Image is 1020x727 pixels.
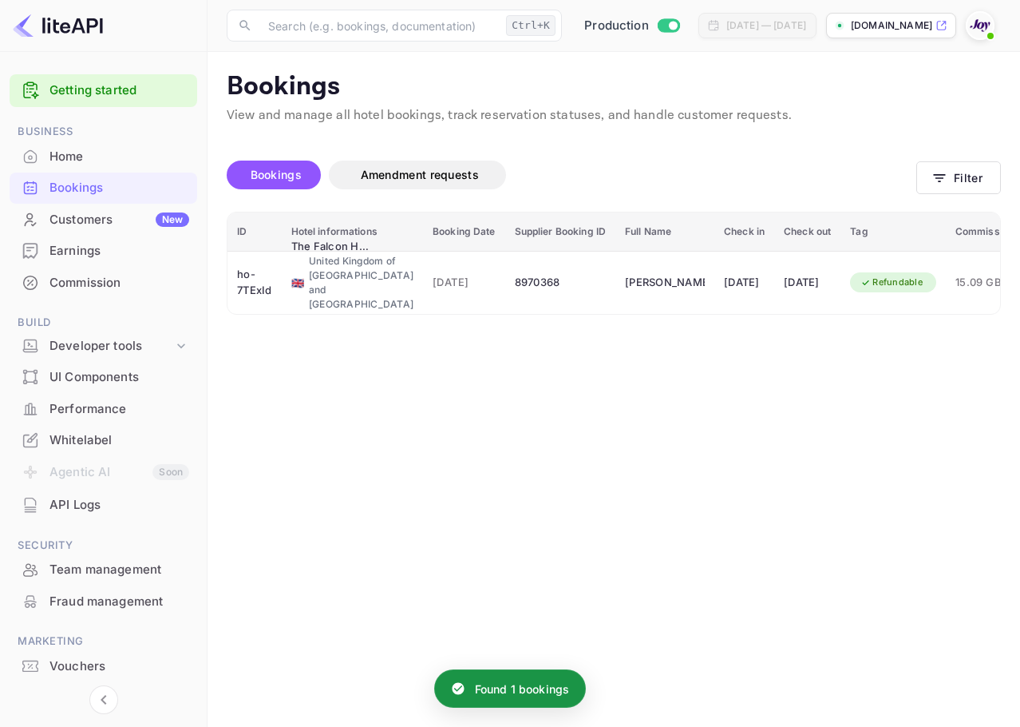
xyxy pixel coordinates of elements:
[10,394,197,425] div: Performance
[967,13,993,38] img: With Joy
[251,168,302,181] span: Bookings
[10,394,197,423] a: Performance
[10,205,197,234] a: CustomersNew
[10,425,197,456] div: Whitelabel
[49,81,189,100] a: Getting started
[578,17,686,35] div: Switch to Sandbox mode
[49,242,189,260] div: Earnings
[89,685,118,714] button: Collapse navigation
[227,213,282,252] th: ID
[259,10,500,42] input: Search (e.g. bookings, documentation)
[10,586,197,618] div: Fraud management
[10,633,197,650] span: Marketing
[10,236,197,267] div: Earnings
[475,681,569,697] p: Found 1 bookings
[726,18,806,33] div: [DATE] — [DATE]
[10,586,197,616] a: Fraud management
[282,213,424,252] th: Hotel informations
[505,213,615,252] th: Supplier Booking ID
[227,106,1001,125] p: View and manage all hotel bookings, track reservation statuses, and handle customer requests.
[291,239,371,255] div: The Falcon Hotel & Restaurant
[227,161,916,189] div: account-settings tabs
[49,593,189,611] div: Fraud management
[49,561,189,579] div: Team management
[361,168,479,181] span: Amendment requests
[714,213,774,252] th: Check in
[10,205,197,236] div: CustomersNew
[10,537,197,554] span: Security
[49,179,189,197] div: Bookings
[10,173,197,204] div: Bookings
[49,431,189,450] div: Whitelabel
[49,496,189,514] div: API Logs
[10,332,197,360] div: Developer tools
[10,651,197,681] a: Vouchers
[851,18,932,33] p: [DOMAIN_NAME]
[10,268,197,297] a: Commission
[49,337,173,356] div: Developer tools
[291,254,414,312] div: United Kingdom of [GEOGRAPHIC_DATA] and [GEOGRAPHIC_DATA]
[13,13,103,38] img: LiteAPI logo
[291,312,414,326] div: Bridgnorth
[433,274,496,292] span: [DATE]
[10,314,197,332] span: Build
[10,141,197,171] a: Home
[10,651,197,682] div: Vouchers
[49,368,189,387] div: UI Components
[10,74,197,107] div: Getting started
[291,278,304,288] span: United Kingdom of Great Britain and Northern Ireland
[10,362,197,391] a: UI Components
[916,161,1001,194] button: Filter
[49,211,189,229] div: Customers
[10,236,197,265] a: Earnings
[784,270,831,296] div: [DATE]
[506,15,555,36] div: Ctrl+K
[774,213,840,252] th: Check out
[10,123,197,141] span: Business
[724,270,765,296] div: [DATE]
[10,362,197,393] div: UI Components
[10,554,197,586] div: Team management
[625,270,705,296] div: Paul Hammond
[10,173,197,202] a: Bookings
[49,274,189,292] div: Commission
[10,490,197,521] div: API Logs
[515,270,606,296] div: 8970368
[584,17,649,35] span: Production
[227,71,1001,103] p: Bookings
[49,148,189,166] div: Home
[237,270,272,296] div: ho-7TExId
[10,268,197,299] div: Commission
[156,213,189,227] div: New
[615,213,714,252] th: Full Name
[10,490,197,519] a: API Logs
[850,272,933,292] div: Refundable
[955,274,1014,292] span: 15.09 GBP
[10,554,197,584] a: Team management
[840,213,946,252] th: Tag
[10,425,197,455] a: Whitelabel
[423,213,505,252] th: Booking Date
[49,400,189,419] div: Performance
[49,657,189,676] div: Vouchers
[10,141,197,173] div: Home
